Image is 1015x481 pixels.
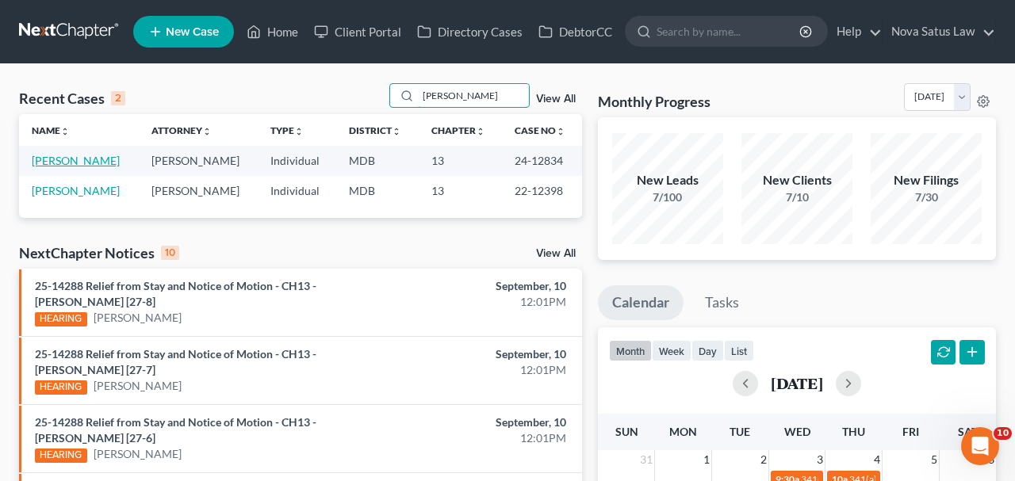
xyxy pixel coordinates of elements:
[35,415,316,445] a: 25-14288 Relief from Stay and Notice of Motion - CH13 - [PERSON_NAME] [27-6]
[994,427,1012,440] span: 10
[741,189,852,205] div: 7/10
[35,279,316,308] a: 25-14288 Relief from Stay and Notice of Motion - CH13 - [PERSON_NAME] [27-8]
[609,340,652,361] button: month
[652,340,691,361] button: week
[400,430,566,446] div: 12:01PM
[294,127,304,136] i: unfold_more
[724,340,754,361] button: list
[669,425,697,438] span: Mon
[784,425,810,438] span: Wed
[815,450,825,469] span: 3
[598,92,710,111] h3: Monthly Progress
[431,124,485,136] a: Chapterunfold_more
[400,346,566,362] div: September, 10
[202,127,212,136] i: unfold_more
[829,17,882,46] a: Help
[94,310,182,326] a: [PERSON_NAME]
[598,285,684,320] a: Calendar
[306,17,409,46] a: Client Portal
[418,84,529,107] input: Search by name...
[336,176,418,205] td: MDB
[35,312,87,326] div: HEARING
[258,146,336,175] td: Individual
[536,94,576,105] a: View All
[771,375,823,391] h2: [DATE]
[929,450,939,469] span: 5
[239,17,306,46] a: Home
[958,425,978,438] span: Sat
[349,124,401,136] a: Districtunfold_more
[615,425,638,438] span: Sun
[258,176,336,205] td: Individual
[35,449,87,463] div: HEARING
[94,446,182,462] a: [PERSON_NAME]
[111,91,125,105] div: 2
[400,294,566,310] div: 12:01PM
[556,127,565,136] i: unfold_more
[502,146,582,175] td: 24-12834
[612,189,723,205] div: 7/100
[515,124,565,136] a: Case Nounfold_more
[32,184,120,197] a: [PERSON_NAME]
[35,347,316,376] a: 25-14288 Relief from Stay and Notice of Motion - CH13 - [PERSON_NAME] [27-7]
[60,127,70,136] i: unfold_more
[702,450,711,469] span: 1
[502,176,582,205] td: 22-12398
[419,146,502,175] td: 13
[612,171,723,189] div: New Leads
[691,285,753,320] a: Tasks
[35,380,87,395] div: HEARING
[871,171,982,189] div: New Filings
[476,127,485,136] i: unfold_more
[657,17,802,46] input: Search by name...
[638,450,654,469] span: 31
[872,450,882,469] span: 4
[536,248,576,259] a: View All
[19,89,125,108] div: Recent Cases
[151,124,212,136] a: Attorneyunfold_more
[883,17,995,46] a: Nova Satus Law
[530,17,620,46] a: DebtorCC
[32,154,120,167] a: [PERSON_NAME]
[336,146,418,175] td: MDB
[94,378,182,394] a: [PERSON_NAME]
[166,26,219,38] span: New Case
[270,124,304,136] a: Typeunfold_more
[32,124,70,136] a: Nameunfold_more
[409,17,530,46] a: Directory Cases
[161,246,179,260] div: 10
[871,189,982,205] div: 7/30
[139,146,259,175] td: [PERSON_NAME]
[400,414,566,430] div: September, 10
[400,362,566,378] div: 12:01PM
[902,425,919,438] span: Fri
[842,425,865,438] span: Thu
[400,278,566,294] div: September, 10
[691,340,724,361] button: day
[139,176,259,205] td: [PERSON_NAME]
[419,176,502,205] td: 13
[759,450,768,469] span: 2
[961,427,999,465] iframe: Intercom live chat
[741,171,852,189] div: New Clients
[392,127,401,136] i: unfold_more
[19,243,179,262] div: NextChapter Notices
[730,425,750,438] span: Tue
